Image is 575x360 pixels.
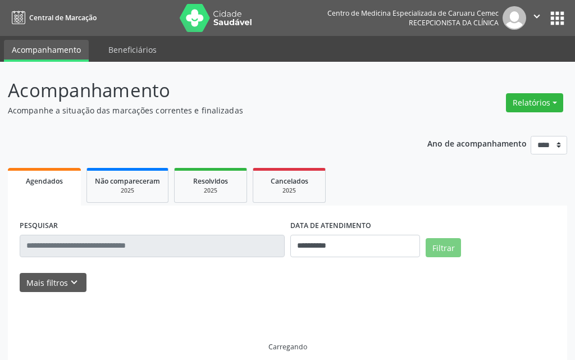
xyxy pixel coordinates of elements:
[409,18,499,28] span: Recepcionista da clínica
[26,176,63,186] span: Agendados
[426,238,461,257] button: Filtrar
[531,10,543,22] i: 
[29,13,97,22] span: Central de Marcação
[95,186,160,195] div: 2025
[268,342,307,352] div: Carregando
[427,136,527,150] p: Ano de acompanhamento
[503,6,526,30] img: img
[20,273,86,293] button: Mais filtroskeyboard_arrow_down
[290,217,371,235] label: DATA DE ATENDIMENTO
[8,104,399,116] p: Acompanhe a situação das marcações correntes e finalizadas
[182,186,239,195] div: 2025
[4,40,89,62] a: Acompanhamento
[193,176,228,186] span: Resolvidos
[68,276,80,289] i: keyboard_arrow_down
[271,176,308,186] span: Cancelados
[327,8,499,18] div: Centro de Medicina Especializada de Caruaru Cemec
[261,186,317,195] div: 2025
[8,76,399,104] p: Acompanhamento
[526,6,547,30] button: 
[8,8,97,27] a: Central de Marcação
[547,8,567,28] button: apps
[101,40,165,60] a: Beneficiários
[506,93,563,112] button: Relatórios
[20,217,58,235] label: PESQUISAR
[95,176,160,186] span: Não compareceram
